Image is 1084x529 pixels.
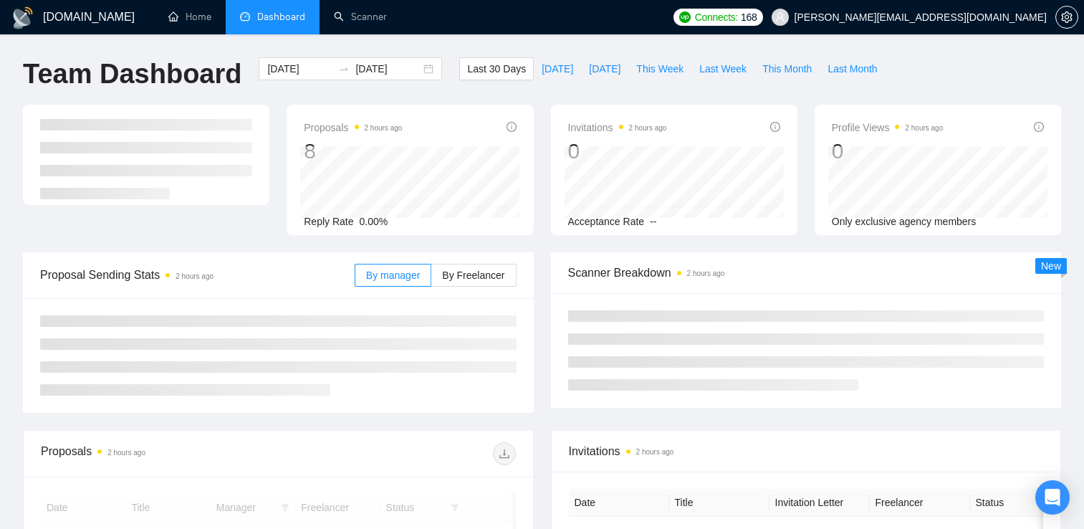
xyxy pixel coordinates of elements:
span: -- [650,216,656,227]
time: 2 hours ago [687,270,725,277]
th: Title [669,489,769,517]
span: Last Month [828,61,877,77]
span: Last Week [699,61,747,77]
a: setting [1055,11,1078,23]
span: 0.00% [360,216,388,227]
span: This Month [762,61,812,77]
button: [DATE] [581,57,628,80]
button: Last Week [691,57,754,80]
button: Last 30 Days [459,57,534,80]
div: Open Intercom Messenger [1035,480,1070,515]
span: [DATE] [542,61,573,77]
span: Invitations [569,442,1044,460]
span: 168 [741,9,757,25]
span: to [338,63,350,75]
span: user [775,12,785,22]
button: [DATE] [534,57,581,80]
time: 2 hours ago [176,272,214,280]
span: New [1041,260,1061,272]
button: This Week [628,57,691,80]
span: Reply Rate [304,216,353,227]
a: homeHome [168,11,211,23]
span: Profile Views [832,119,944,136]
input: Start date [267,61,332,77]
time: 2 hours ago [107,449,145,457]
img: upwork-logo.png [679,11,691,23]
span: [DATE] [589,61,620,77]
span: info-circle [507,122,517,132]
button: setting [1055,6,1078,29]
img: logo [11,6,34,29]
span: swap-right [338,63,350,75]
time: 2 hours ago [905,124,943,132]
span: Proposals [304,119,402,136]
h1: Team Dashboard [23,57,241,91]
span: By Freelancer [442,270,504,281]
span: Invitations [568,119,667,136]
th: Freelancer [870,489,970,517]
button: This Month [754,57,820,80]
span: info-circle [1034,122,1044,132]
time: 2 hours ago [629,124,667,132]
span: setting [1056,11,1078,23]
span: By manager [366,270,420,281]
div: 0 [832,138,944,165]
th: Status [970,489,1070,517]
time: 2 hours ago [636,448,674,456]
span: Last 30 Days [467,61,526,77]
div: Proposals [41,442,278,465]
div: 8 [304,138,402,165]
div: 0 [568,138,667,165]
span: Scanner Breakdown [568,264,1045,282]
input: End date [355,61,421,77]
span: info-circle [770,122,780,132]
th: Date [569,489,669,517]
time: 2 hours ago [365,124,403,132]
button: Last Month [820,57,885,80]
span: Connects: [695,9,738,25]
span: Acceptance Rate [568,216,645,227]
th: Invitation Letter [769,489,870,517]
span: dashboard [240,11,250,22]
span: Dashboard [257,11,305,23]
span: Only exclusive agency members [832,216,977,227]
span: This Week [636,61,684,77]
span: Proposal Sending Stats [40,266,355,284]
a: searchScanner [334,11,387,23]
